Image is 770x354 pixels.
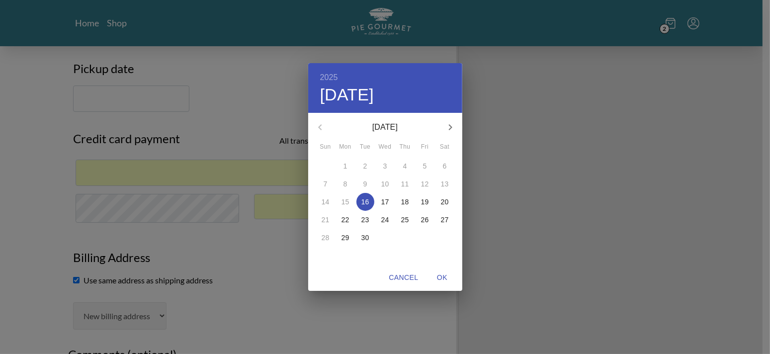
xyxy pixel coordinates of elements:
[376,211,394,229] button: 24
[381,215,389,225] p: 24
[396,142,414,152] span: Thu
[376,142,394,152] span: Wed
[361,197,369,207] p: 16
[396,193,414,211] button: 18
[381,197,389,207] p: 17
[401,215,409,225] p: 25
[385,268,422,287] button: Cancel
[337,229,354,247] button: 29
[416,211,434,229] button: 26
[436,142,454,152] span: Sat
[436,211,454,229] button: 27
[356,211,374,229] button: 23
[401,197,409,207] p: 18
[320,71,338,85] button: 2025
[421,197,429,207] p: 19
[361,215,369,225] p: 23
[317,142,335,152] span: Sun
[416,193,434,211] button: 19
[342,233,349,243] p: 29
[361,233,369,243] p: 30
[356,193,374,211] button: 16
[356,229,374,247] button: 30
[332,121,438,133] p: [DATE]
[320,85,374,105] button: [DATE]
[430,271,454,284] span: OK
[441,197,449,207] p: 20
[396,211,414,229] button: 25
[342,215,349,225] p: 22
[337,142,354,152] span: Mon
[356,142,374,152] span: Tue
[421,215,429,225] p: 26
[441,215,449,225] p: 27
[337,211,354,229] button: 22
[376,193,394,211] button: 17
[436,193,454,211] button: 20
[427,268,458,287] button: OK
[416,142,434,152] span: Fri
[389,271,418,284] span: Cancel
